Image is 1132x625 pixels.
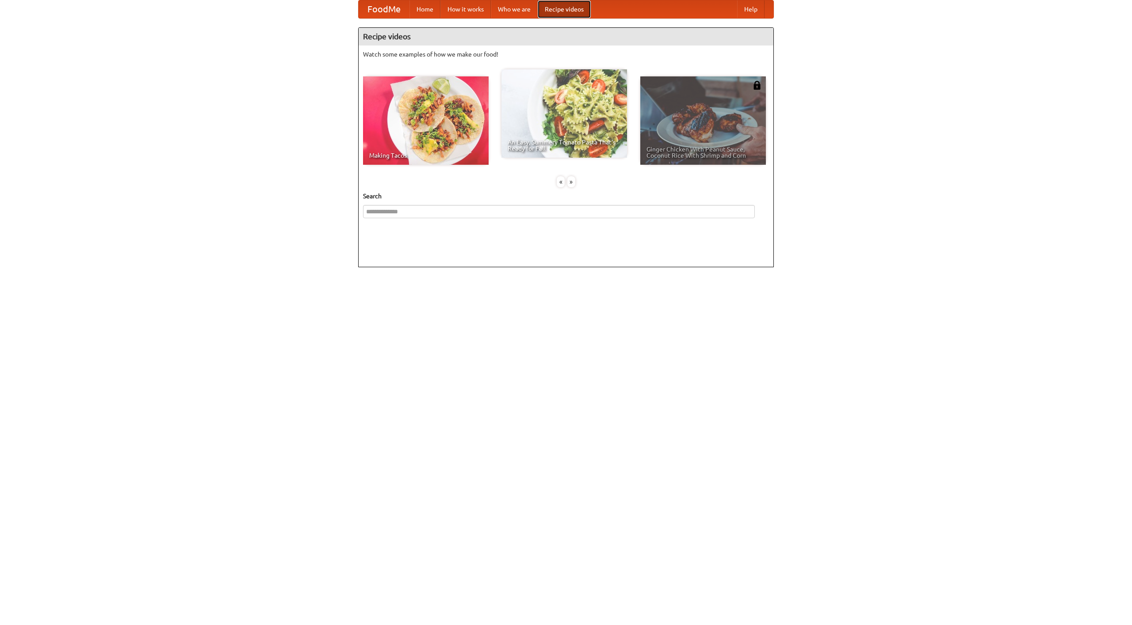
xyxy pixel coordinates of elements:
a: Making Tacos [363,76,489,165]
h4: Recipe videos [359,28,773,45]
a: FoodMe [359,0,409,18]
img: 483408.png [753,81,761,90]
span: An Easy, Summery Tomato Pasta That's Ready for Fall [508,139,621,152]
a: Home [409,0,440,18]
h5: Search [363,192,769,201]
a: Help [737,0,765,18]
a: Who we are [491,0,538,18]
a: Recipe videos [538,0,591,18]
a: An Easy, Summery Tomato Pasta That's Ready for Fall [501,69,627,158]
span: Making Tacos [369,152,482,159]
div: » [567,176,575,187]
p: Watch some examples of how we make our food! [363,50,769,59]
a: How it works [440,0,491,18]
div: « [557,176,565,187]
